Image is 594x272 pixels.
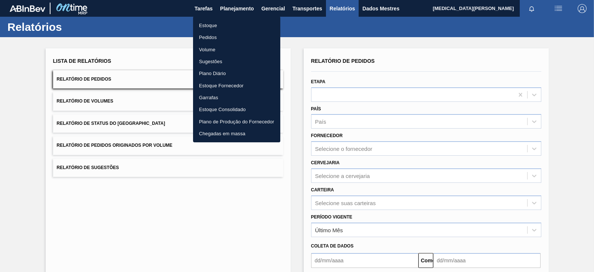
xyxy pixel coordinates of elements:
[199,59,222,64] font: Sugestões
[199,107,246,112] font: Estoque Consolidado
[199,119,274,124] font: Plano de Produção do Fornecedor
[199,46,215,52] font: Volume
[193,103,280,115] a: Estoque Consolidado
[199,82,244,88] font: Estoque Fornecedor
[199,23,217,28] font: Estoque
[193,43,280,55] a: Volume
[193,67,280,79] a: Plano Diário
[193,55,280,67] a: Sugestões
[193,31,280,43] a: Pedidos
[193,91,280,103] a: Garrafas
[193,127,280,139] a: Chegadas em massa
[193,19,280,31] a: Estoque
[199,71,226,76] font: Plano Diário
[199,35,217,40] font: Pedidos
[199,131,245,136] font: Chegadas em massa
[193,80,280,91] a: Estoque Fornecedor
[199,95,218,100] font: Garrafas
[193,116,280,127] a: Plano de Produção do Fornecedor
